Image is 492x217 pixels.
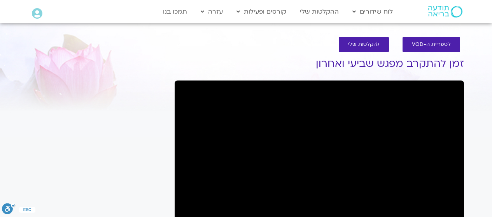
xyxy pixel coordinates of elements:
h1: זמן להתקרב מפגש שביעי ואחרון [175,58,464,70]
span: להקלטות שלי [348,42,380,47]
a: ההקלטות שלי [296,4,343,19]
a: להקלטות שלי [339,37,389,52]
a: לספריית ה-VOD [403,37,460,52]
span: לספריית ה-VOD [412,42,451,47]
a: תמכו בנו [159,4,191,19]
a: עזרה [197,4,227,19]
a: לוח שידורים [348,4,397,19]
a: קורסים ופעילות [233,4,290,19]
img: תודעה בריאה [428,6,462,17]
